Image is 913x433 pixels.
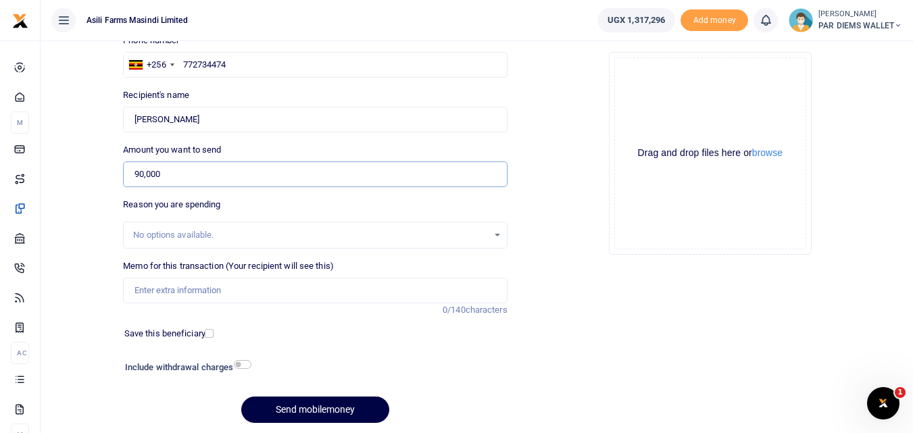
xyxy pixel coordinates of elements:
span: Asili Farms Masindi Limited [81,14,193,26]
div: +256 [147,58,166,72]
div: Uganda: +256 [124,53,178,77]
label: Save this beneficiary [124,327,205,340]
li: Toup your wallet [681,9,748,32]
button: browse [752,148,783,157]
div: File Uploader [609,52,812,255]
div: Drag and drop files here or [615,147,806,159]
a: Add money [681,14,748,24]
li: Wallet ballance [592,8,681,32]
li: M [11,111,29,134]
a: profile-user [PERSON_NAME] PAR DIEMS WALLET [789,8,902,32]
label: Memo for this transaction (Your recipient will see this) [123,259,334,273]
span: Add money [681,9,748,32]
input: Enter phone number [123,52,507,78]
img: profile-user [789,8,813,32]
input: Loading name... [123,107,507,132]
h6: Include withdrawal charges [125,362,245,373]
a: logo-small logo-large logo-large [12,15,28,25]
small: [PERSON_NAME] [818,9,902,20]
input: UGX [123,161,507,187]
label: Reason you are spending [123,198,220,211]
img: logo-small [12,13,28,29]
span: UGX 1,317,296 [608,14,665,27]
iframe: Intercom live chat [867,387,899,419]
span: PAR DIEMS WALLET [818,20,902,32]
span: 0/140 [443,305,466,315]
span: characters [466,305,508,315]
li: Ac [11,342,29,364]
label: Recipient's name [123,88,189,102]
a: UGX 1,317,296 [597,8,675,32]
label: Amount you want to send [123,143,221,157]
button: Send mobilemoney [241,397,389,423]
input: Enter extra information [123,278,507,303]
div: No options available. [133,228,487,242]
span: 1 [895,387,906,398]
